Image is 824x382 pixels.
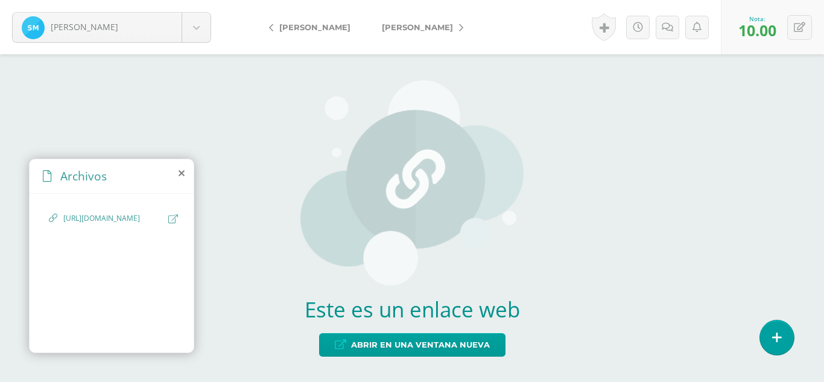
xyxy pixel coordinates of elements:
span: [PERSON_NAME] [279,22,350,32]
img: url-placeholder.png [300,80,524,285]
a: [PERSON_NAME] [259,13,366,42]
span: Archivos [60,168,107,184]
span: Abrir en una ventana nueva [351,334,490,356]
span: 10.00 [738,20,776,40]
img: 94df70500c4a3d23e3f9fc56cc48fc7a.png [22,16,45,39]
i: close [179,168,185,178]
div: Nota: [738,14,776,23]
h2: Este es un enlace web [300,295,524,323]
span: [PERSON_NAME] [51,21,118,33]
a: [PERSON_NAME] [13,13,211,42]
a: Abrir en una ventana nueva [319,333,505,357]
span: [PERSON_NAME] [382,22,453,32]
span: [URL][DOMAIN_NAME] [63,213,162,224]
a: [PERSON_NAME] [366,13,473,42]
